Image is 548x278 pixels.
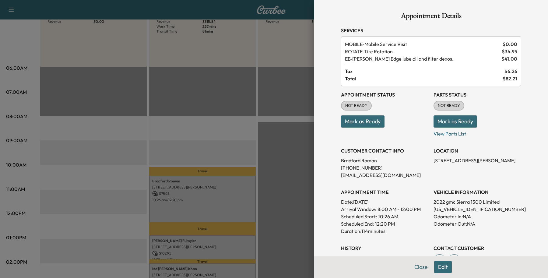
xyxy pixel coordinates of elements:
span: Total [345,75,503,82]
h3: APPOINTMENT TIME [341,188,429,196]
span: Mobile Service Visit [345,40,500,48]
p: Date: [DATE] [341,198,429,206]
span: $ 34.95 [502,48,517,55]
p: Created By : [PERSON_NAME] [341,254,429,262]
p: [EMAIL_ADDRESS][DOMAIN_NAME] [341,171,429,179]
p: 10:26 AM [378,213,398,220]
span: $ 0.00 [503,40,517,48]
p: [US_VEHICLE_IDENTIFICATION_NUMBER] [434,206,521,213]
button: Mark as Ready [434,115,477,128]
h3: CUSTOMER CONTACT INFO [341,147,429,154]
p: [STREET_ADDRESS][PERSON_NAME] [434,157,521,164]
span: Tire Rotation [345,48,499,55]
span: 8:00 AM - 12:00 PM [378,206,421,213]
h3: Appointment Status [341,91,429,98]
span: Ewing Edge lube oil and filter dexos. [345,55,499,62]
h3: CONTACT CUSTOMER [434,245,521,252]
h3: Services [341,27,521,34]
button: Edit [434,261,452,273]
button: Close [410,261,432,273]
h1: Appointment Details [341,12,521,22]
p: 12:20 PM [375,220,395,227]
span: $ 6.26 [504,68,517,75]
span: $ 41.00 [501,55,517,62]
p: Odometer In: N/A [434,213,521,220]
p: Odometer Out: N/A [434,220,521,227]
h3: History [341,245,429,252]
span: $ 82.21 [503,75,517,82]
h3: VEHICLE INFORMATION [434,188,521,196]
button: Mark as Ready [341,115,385,128]
span: NOT READY [434,103,464,109]
p: Bradford Roman [341,157,429,164]
h3: Parts Status [434,91,521,98]
h3: LOCATION [434,147,521,154]
p: 2022 gmc Sierra 1500 Limited [434,198,521,206]
p: [PHONE_NUMBER] [341,164,429,171]
p: Scheduled Start: [341,213,377,220]
p: Duration: 114 minutes [341,227,429,235]
p: View Parts List [434,128,521,137]
span: NOT READY [342,103,371,109]
p: Arrival Window: [341,206,429,213]
span: Tax [345,68,504,75]
p: Scheduled End: [341,220,374,227]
